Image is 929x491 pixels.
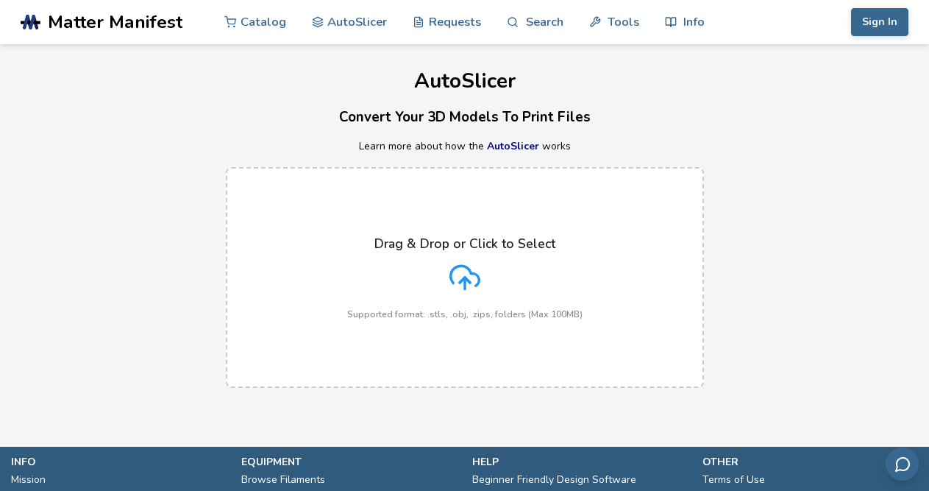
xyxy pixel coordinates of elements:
a: Mission [11,470,46,490]
button: Send feedback via email [886,448,919,481]
p: info [11,454,227,470]
button: Sign In [851,8,908,36]
p: other [702,454,918,470]
a: Browse Filaments [241,470,325,490]
a: Terms of Use [702,470,765,490]
span: Matter Manifest [48,12,182,32]
p: Drag & Drop or Click to Select [374,236,555,251]
p: equipment [241,454,457,470]
p: help [472,454,688,470]
a: AutoSlicer [487,139,539,153]
p: Supported format: .stls, .obj, .zips, folders (Max 100MB) [347,309,583,319]
a: Beginner Friendly Design Software [472,470,636,490]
